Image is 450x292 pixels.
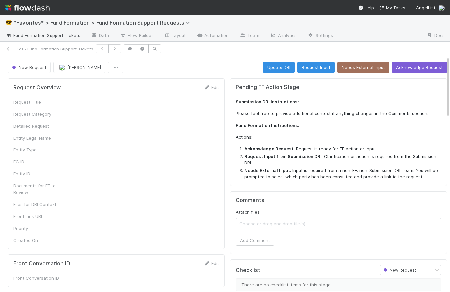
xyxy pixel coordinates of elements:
div: Front Link URL [13,213,63,220]
span: Choose or drag and drop file(s) [236,218,441,229]
div: FC ID [13,158,63,165]
li: : Input is required from a non-FF, non-Submission DRI Team. You will be prompted to select which ... [244,167,441,180]
span: My Tasks [379,5,405,10]
strong: Acknowledge Request [244,146,294,151]
strong: Needs External Input [244,168,290,173]
div: There are no checklist items for this stage. [236,278,441,291]
span: [PERSON_NAME] [67,65,101,70]
div: Request Category [13,111,63,117]
div: Documents for FF to Review [13,182,63,196]
div: Front Conversation ID [13,275,63,281]
label: Attach files: [236,209,261,215]
div: Files for DRI Context [13,201,63,208]
div: Detailed Request [13,123,63,129]
span: AngelList [416,5,435,10]
li: : Request is ready for FF action or input. [244,146,441,152]
img: logo-inverted-e16ddd16eac7371096b0.svg [5,2,50,13]
button: New Request [8,62,51,73]
p: Please feel free to provide additional context if anything changes in the Comments section. [236,110,441,117]
a: Team [234,31,264,41]
a: Layout [159,31,191,41]
span: Fund Formation Support Tickets [5,32,80,39]
button: Add Comment [236,235,274,246]
strong: Fund Formation Instructions: [236,123,299,128]
button: Acknowledge Request [392,62,447,73]
div: Help [358,4,374,11]
span: New Request [11,65,46,70]
img: avatar_b467e446-68e1-4310-82a7-76c532dc3f4b.png [59,64,65,71]
button: [PERSON_NAME] [53,62,105,73]
img: avatar_b467e446-68e1-4310-82a7-76c532dc3f4b.png [438,5,445,11]
h5: Request Overview [13,84,61,91]
span: 1 of 5 Fund Formation Support Tickets [17,46,93,52]
h5: Pending FF Action Stage [236,84,441,91]
strong: Request Input from Submission DRI [244,154,322,159]
a: Edit [203,85,219,90]
a: Analytics [265,31,302,41]
div: Entity Legal Name [13,135,63,141]
a: Docs [421,31,450,41]
span: *Favorites* > Fund Formation > Fund Formation Support Requests [13,19,193,26]
a: Data [86,31,114,41]
li: : Clarification or action is required from the Submission DRI. [244,153,441,166]
a: Flow Builder [114,31,158,41]
div: Entity Type [13,146,63,153]
div: Request Title [13,99,63,105]
a: My Tasks [379,4,405,11]
h5: Front Conversation ID [13,260,70,267]
a: Settings [302,31,339,41]
p: Actions: [236,134,441,141]
span: Flow Builder [120,32,153,39]
button: Request Input [297,62,335,73]
div: Entity ID [13,170,63,177]
div: Created On [13,237,63,243]
button: Update DRI [263,62,295,73]
span: New Request [382,268,416,273]
h5: Checklist [236,267,260,274]
h5: Comments [236,197,441,204]
a: Automation [191,31,234,41]
div: Priority [13,225,63,232]
strong: Submission DRI Instructions: [236,99,299,104]
span: 😎 [5,20,12,25]
a: Edit [203,261,219,266]
button: Needs External Input [337,62,389,73]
